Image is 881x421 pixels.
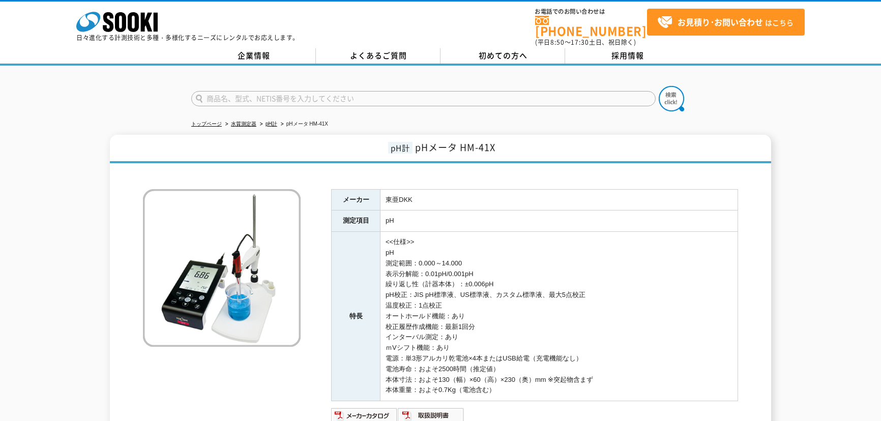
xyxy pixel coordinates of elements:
[143,189,301,347] img: pHメータ HM-41X
[440,48,565,64] a: 初めての方へ
[380,189,738,211] td: 東亜DKK
[678,16,763,28] strong: お見積り･お問い合わせ
[550,38,565,47] span: 8:50
[535,16,647,37] a: [PHONE_NUMBER]
[316,48,440,64] a: よくあるご質問
[647,9,805,36] a: お見積り･お問い合わせはこちら
[657,15,794,30] span: はこちら
[535,38,636,47] span: (平日 ～ 土日、祝日除く)
[266,121,277,127] a: pH計
[479,50,527,61] span: 初めての方へ
[191,91,656,106] input: 商品名、型式、NETIS番号を入力してください
[191,121,222,127] a: トップページ
[76,35,299,41] p: 日々進化する計測技術と多種・多様化するニーズにレンタルでお応えします。
[380,211,738,232] td: pH
[535,9,647,15] span: お電話でのお問い合わせは
[332,211,380,232] th: 測定項目
[565,48,690,64] a: 採用情報
[415,140,495,154] span: pHメータ HM-41X
[380,232,738,401] td: <<仕様>> pH 測定範囲：0.000～14.000 表示分解能：0.01pH/0.001pH 繰り返し性（計器本体）：±0.006pH pH校正：JIS pH標準液、US標準液、カスタム標準...
[191,48,316,64] a: 企業情報
[571,38,589,47] span: 17:30
[332,189,380,211] th: メーカー
[332,232,380,401] th: 特長
[388,142,413,154] span: pH計
[231,121,256,127] a: 水質測定器
[279,119,328,130] li: pHメータ HM-41X
[659,86,684,111] img: btn_search.png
